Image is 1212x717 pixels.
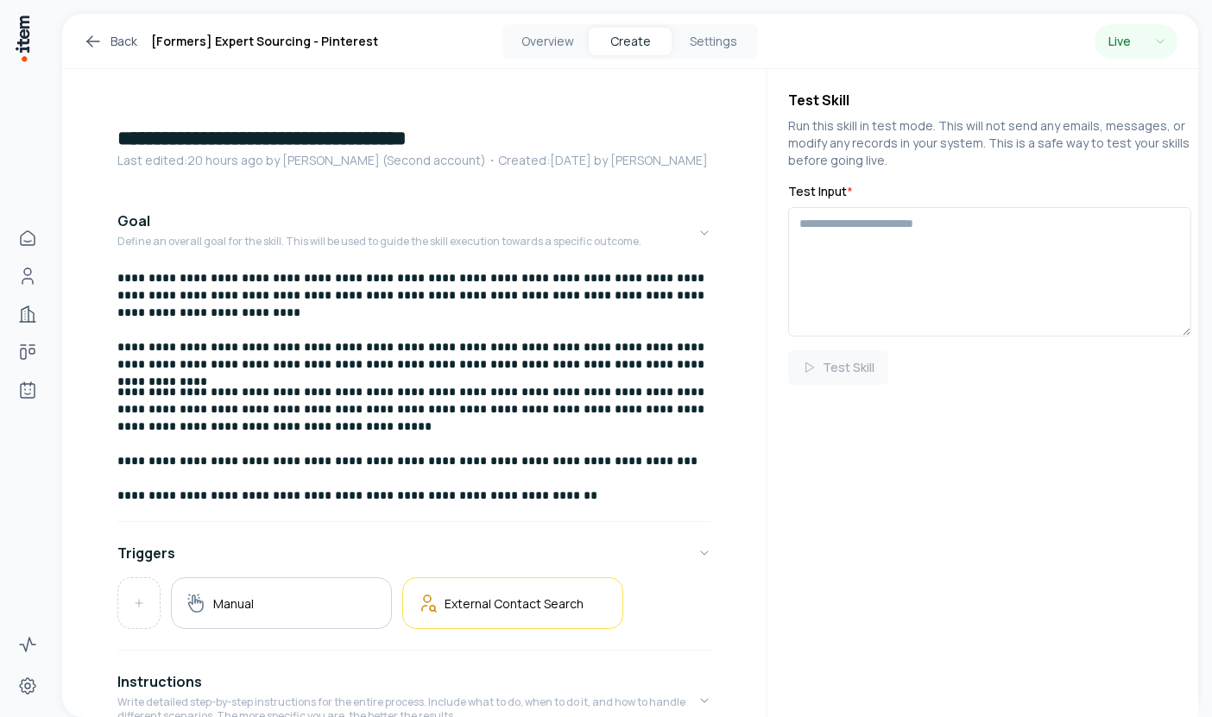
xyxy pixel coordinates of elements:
h1: [Formers] Expert Sourcing - Pinterest [151,31,378,52]
button: Create [589,28,672,55]
img: Item Brain Logo [14,14,31,63]
button: GoalDefine an overall goal for the skill. This will be used to guide the skill execution towards ... [117,197,711,269]
a: Companies [10,297,45,331]
a: Home [10,221,45,255]
button: Settings [672,28,754,55]
a: Activity [10,627,45,662]
a: Settings [10,669,45,703]
button: Triggers [117,529,711,577]
label: Test Input [788,183,1191,200]
div: Triggers [117,577,711,643]
h4: Test Skill [788,90,1191,110]
p: Run this skill in test mode. This will not send any emails, messages, or modify any records in yo... [788,117,1191,169]
a: Agents [10,373,45,407]
a: People [10,259,45,293]
h4: Goal [117,211,150,231]
a: Deals [10,335,45,369]
div: GoalDefine an overall goal for the skill. This will be used to guide the skill execution towards ... [117,269,711,514]
h4: Triggers [117,543,175,563]
button: Overview [506,28,589,55]
h5: External Contact Search [445,595,584,612]
p: Last edited: 20 hours ago by [PERSON_NAME] (Second account) ・Created: [DATE] by [PERSON_NAME] [117,152,711,169]
a: Back [83,31,137,52]
h4: Instructions [117,671,202,692]
p: Define an overall goal for the skill. This will be used to guide the skill execution towards a sp... [117,235,641,248]
h5: Manual [213,595,254,612]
